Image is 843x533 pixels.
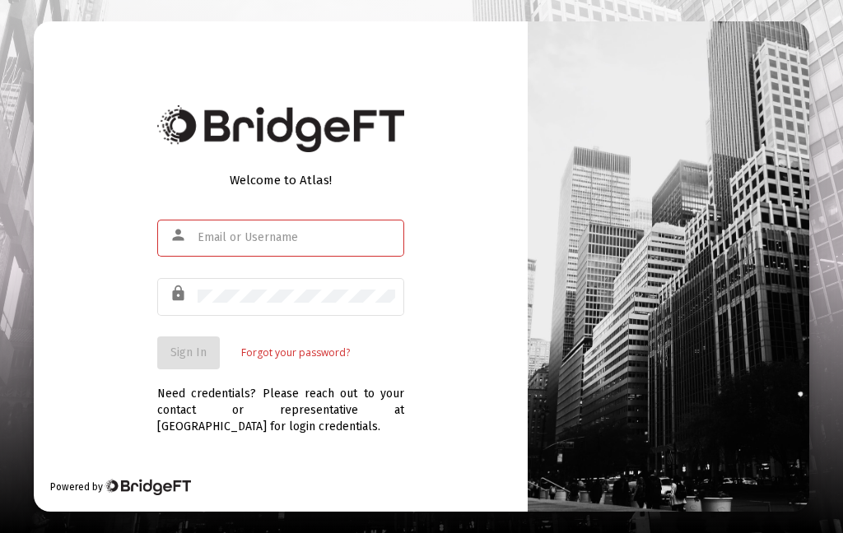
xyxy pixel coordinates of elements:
[105,479,191,495] img: Bridge Financial Technology Logo
[157,105,404,152] img: Bridge Financial Technology Logo
[170,345,207,359] span: Sign In
[198,231,395,244] input: Email or Username
[170,284,189,304] mat-icon: lock
[50,479,191,495] div: Powered by
[170,225,189,245] mat-icon: person
[241,345,350,361] a: Forgot your password?
[157,369,404,435] div: Need credentials? Please reach out to your contact or representative at [GEOGRAPHIC_DATA] for log...
[157,336,220,369] button: Sign In
[157,172,404,188] div: Welcome to Atlas!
